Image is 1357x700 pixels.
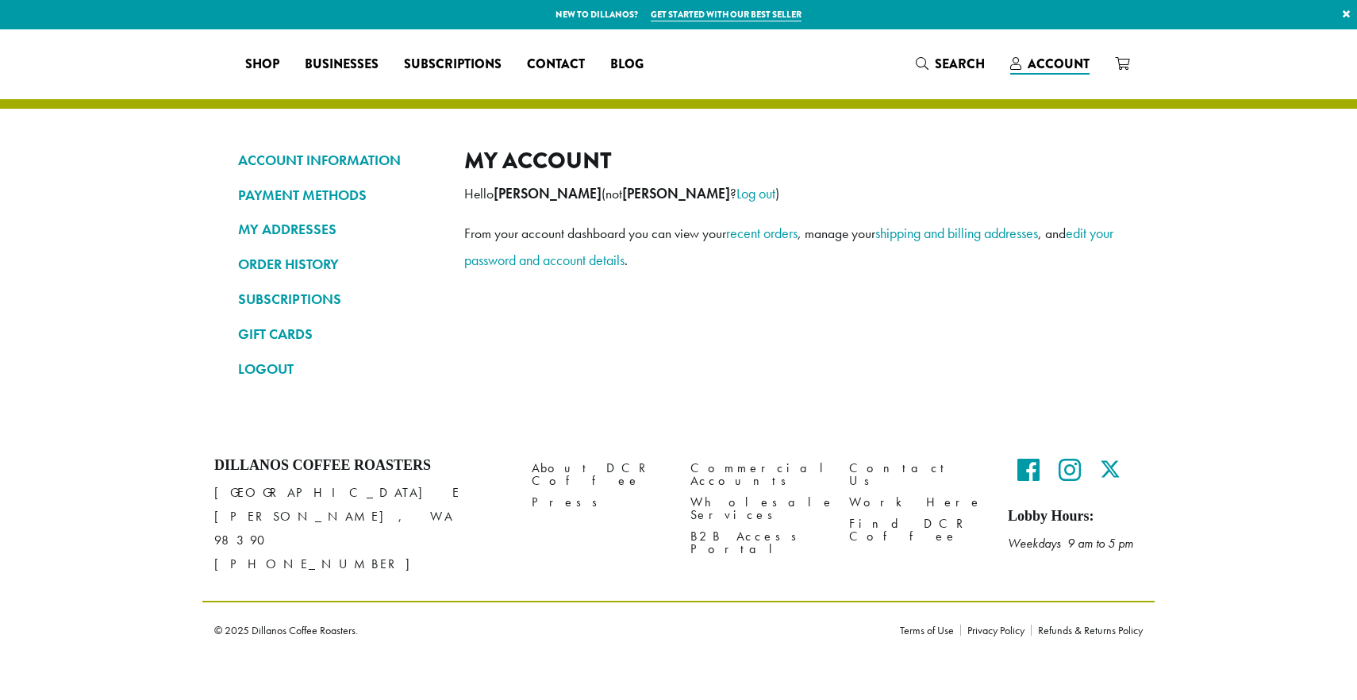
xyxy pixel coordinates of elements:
a: Find DCR Coffee [849,513,984,548]
h4: Dillanos Coffee Roasters [214,457,508,475]
span: Shop [245,55,279,75]
span: Subscriptions [404,55,502,75]
span: Blog [610,55,644,75]
a: Privacy Policy [960,625,1031,636]
span: Search [935,55,985,73]
a: ACCOUNT INFORMATION [238,147,440,174]
a: PAYMENT METHODS [238,182,440,209]
a: MY ADDRESSES [238,216,440,243]
a: Work Here [849,492,984,513]
span: Businesses [305,55,379,75]
a: recent orders [726,224,798,242]
p: From your account dashboard you can view your , manage your , and . [464,220,1119,274]
h5: Lobby Hours: [1008,508,1143,525]
a: shipping and billing addresses [875,224,1038,242]
span: Contact [527,55,585,75]
em: Weekdays 9 am to 5 pm [1008,535,1133,552]
a: About DCR Coffee [532,457,667,491]
p: © 2025 Dillanos Coffee Roasters. [214,625,876,636]
strong: [PERSON_NAME] [622,185,730,202]
a: Refunds & Returns Policy [1031,625,1143,636]
a: Press [532,492,667,513]
a: Get started with our best seller [651,8,802,21]
a: Commercial Accounts [690,457,825,491]
p: Hello (not ? ) [464,180,1119,207]
span: Account [1028,55,1090,73]
a: ORDER HISTORY [238,251,440,278]
a: Wholesale Services [690,492,825,526]
a: Contact Us [849,457,984,491]
a: Log out [736,184,775,202]
h2: My account [464,147,1119,175]
a: SUBSCRIPTIONS [238,286,440,313]
a: Search [903,51,998,77]
a: LOGOUT [238,356,440,383]
a: Shop [233,52,292,77]
nav: Account pages [238,147,440,395]
a: B2B Access Portal [690,526,825,560]
a: GIFT CARDS [238,321,440,348]
a: Terms of Use [900,625,960,636]
strong: [PERSON_NAME] [494,185,602,202]
p: [GEOGRAPHIC_DATA] E [PERSON_NAME], WA 98390 [PHONE_NUMBER] [214,481,508,576]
